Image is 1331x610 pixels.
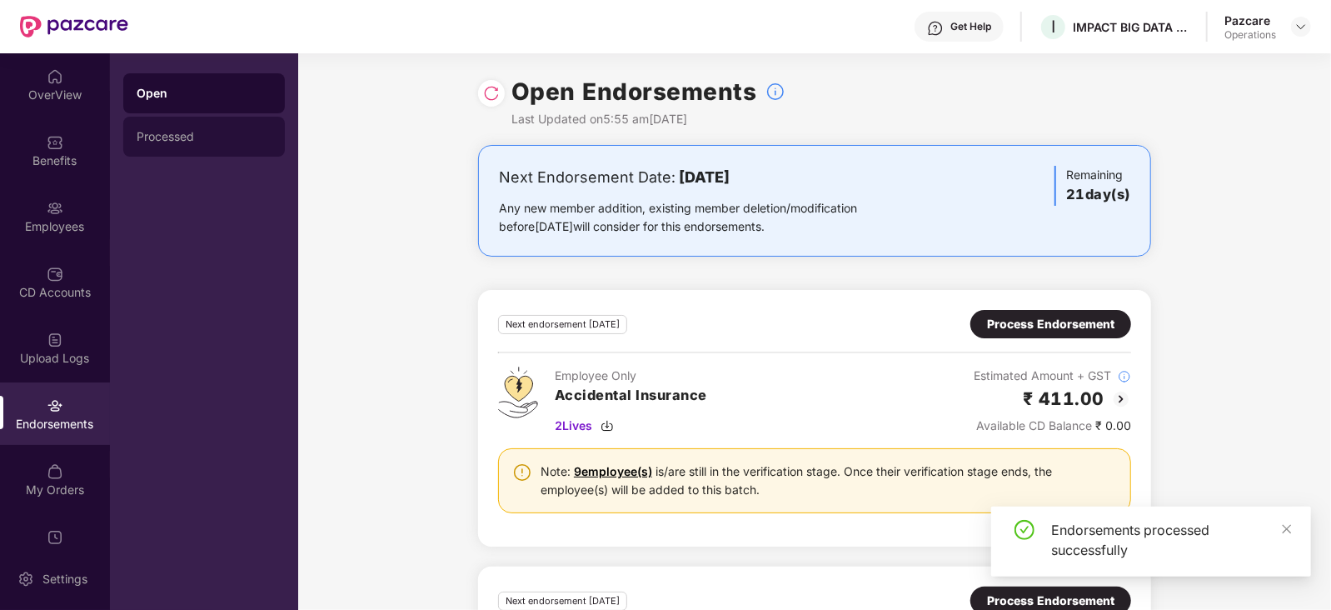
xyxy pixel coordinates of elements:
h1: Open Endorsements [511,73,757,110]
div: Settings [37,571,92,587]
img: svg+xml;base64,PHN2ZyBpZD0iRW1wbG95ZWVzIiB4bWxucz0iaHR0cDovL3d3dy53My5vcmcvMjAwMC9zdmciIHdpZHRoPS... [47,200,63,217]
img: svg+xml;base64,PHN2ZyBpZD0iRW5kb3JzZW1lbnRzIiB4bWxucz0iaHR0cDovL3d3dy53My5vcmcvMjAwMC9zdmciIHdpZH... [47,397,63,414]
h3: 21 day(s) [1066,184,1130,206]
img: svg+xml;base64,PHN2ZyBpZD0iSW5mb18tXzMyeDMyIiBkYXRhLW5hbWU9IkluZm8gLSAzMngzMiIgeG1sbnM9Imh0dHA6Ly... [765,82,785,102]
div: ₹ 0.00 [974,417,1131,435]
div: Operations [1224,28,1276,42]
div: Last Updated on 5:55 am[DATE] [511,110,785,128]
div: Process Endorsement [987,592,1114,610]
img: svg+xml;base64,PHN2ZyBpZD0iRG93bmxvYWQtMzJ4MzIiIHhtbG5zPSJodHRwOi8vd3d3LnczLm9yZy8yMDAwL3N2ZyIgd2... [601,419,614,432]
span: close [1281,523,1293,535]
span: I [1051,17,1055,37]
img: New Pazcare Logo [20,16,128,37]
img: svg+xml;base64,PHN2ZyB4bWxucz0iaHR0cDovL3d3dy53My5vcmcvMjAwMC9zdmciIHdpZHRoPSI0OS4zMjEiIGhlaWdodD... [498,367,538,418]
img: svg+xml;base64,PHN2ZyBpZD0iTXlfT3JkZXJzIiBkYXRhLW5hbWU9Ik15IE9yZGVycyIgeG1sbnM9Imh0dHA6Ly93d3cudz... [47,463,63,480]
img: svg+xml;base64,PHN2ZyBpZD0iVXBkYXRlZCIgeG1sbnM9Imh0dHA6Ly93d3cudzMub3JnLzIwMDAvc3ZnIiB3aWR0aD0iMj... [47,529,63,546]
img: svg+xml;base64,PHN2ZyBpZD0iSG9tZSIgeG1sbnM9Imh0dHA6Ly93d3cudzMub3JnLzIwMDAvc3ZnIiB3aWR0aD0iMjAiIG... [47,68,63,85]
div: Note: is/are still in the verification stage. Once their verification stage ends, the employee(s)... [541,462,1117,499]
img: svg+xml;base64,PHN2ZyBpZD0iSW5mb18tXzMyeDMyIiBkYXRhLW5hbWU9IkluZm8gLSAzMngzMiIgeG1sbnM9Imh0dHA6Ly... [1118,370,1131,383]
div: Employee Only [555,367,707,385]
div: Remaining [1054,166,1130,206]
div: IMPACT BIG DATA ANALYSIS PRIVATE LIMITED [1073,19,1189,35]
img: svg+xml;base64,PHN2ZyBpZD0iQmFjay0yMHgyMCIgeG1sbnM9Imh0dHA6Ly93d3cudzMub3JnLzIwMDAvc3ZnIiB3aWR0aD... [1111,389,1131,409]
b: [DATE] [679,168,730,186]
div: Open [137,85,272,102]
h2: ₹ 411.00 [1023,385,1104,412]
div: Next endorsement [DATE] [498,315,627,334]
span: check-circle [1014,520,1034,540]
div: Process Endorsement [987,315,1114,333]
div: Pazcare [1224,12,1276,28]
img: svg+xml;base64,PHN2ZyBpZD0iQ0RfQWNjb3VudHMiIGRhdGEtbmFtZT0iQ0QgQWNjb3VudHMiIHhtbG5zPSJodHRwOi8vd3... [47,266,63,282]
div: Endorsements processed successfully [1051,520,1291,560]
div: Next Endorsement Date: [499,166,910,189]
div: Estimated Amount + GST [974,367,1131,385]
h3: Accidental Insurance [555,385,707,407]
a: 9 employee(s) [574,464,652,478]
div: Any new member addition, existing member deletion/modification before [DATE] will consider for th... [499,199,910,236]
span: Available CD Balance [976,418,1092,432]
img: svg+xml;base64,PHN2ZyBpZD0iUmVsb2FkLTMyeDMyIiB4bWxucz0iaHR0cDovL3d3dy53My5vcmcvMjAwMC9zdmciIHdpZH... [483,85,500,102]
img: svg+xml;base64,PHN2ZyBpZD0iU2V0dGluZy0yMHgyMCIgeG1sbnM9Imh0dHA6Ly93d3cudzMub3JnLzIwMDAvc3ZnIiB3aW... [17,571,34,587]
span: 2 Lives [555,417,592,435]
img: svg+xml;base64,PHN2ZyBpZD0iQmVuZWZpdHMiIHhtbG5zPSJodHRwOi8vd3d3LnczLm9yZy8yMDAwL3N2ZyIgd2lkdGg9Ij... [47,134,63,151]
img: svg+xml;base64,PHN2ZyBpZD0iVXBsb2FkX0xvZ3MiIGRhdGEtbmFtZT0iVXBsb2FkIExvZ3MiIHhtbG5zPSJodHRwOi8vd3... [47,332,63,348]
div: Get Help [950,20,991,33]
img: svg+xml;base64,PHN2ZyBpZD0iV2FybmluZ18tXzI0eDI0IiBkYXRhLW5hbWU9Ildhcm5pbmcgLSAyNHgyNCIgeG1sbnM9Im... [512,462,532,482]
img: svg+xml;base64,PHN2ZyBpZD0iRHJvcGRvd24tMzJ4MzIiIHhtbG5zPSJodHRwOi8vd3d3LnczLm9yZy8yMDAwL3N2ZyIgd2... [1294,20,1308,33]
div: Processed [137,130,272,143]
img: svg+xml;base64,PHN2ZyBpZD0iSGVscC0zMngzMiIgeG1sbnM9Imh0dHA6Ly93d3cudzMub3JnLzIwMDAvc3ZnIiB3aWR0aD... [927,20,944,37]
